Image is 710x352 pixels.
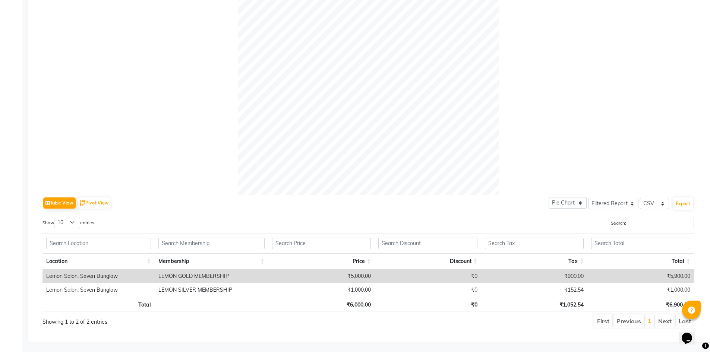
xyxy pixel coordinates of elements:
[481,269,588,283] td: ₹900.00
[378,238,477,249] input: Search Discount
[42,217,94,228] label: Show entries
[42,253,155,269] th: Location: activate to sort column ascending
[268,269,375,283] td: ₹5,000.00
[78,197,111,209] button: Pivot View
[268,283,375,297] td: ₹1,000.00
[375,253,481,269] th: Discount: activate to sort column ascending
[155,283,268,297] td: LEMON SILVER MEMBERSHIP
[42,269,155,283] td: Lemon Salon, Seven Bunglow
[629,217,694,228] input: Search:
[611,217,694,228] label: Search:
[375,297,481,311] th: ₹0
[42,283,155,297] td: Lemon Salon, Seven Bunglow
[481,297,588,311] th: ₹1,052.54
[587,269,694,283] td: ₹5,900.00
[46,238,151,249] input: Search Location
[155,253,268,269] th: Membership: activate to sort column ascending
[268,297,375,311] th: ₹6,000.00
[648,317,651,324] a: 1
[587,283,694,297] td: ₹1,000.00
[375,269,481,283] td: ₹0
[155,269,268,283] td: LEMON GOLD MEMBERSHIP
[268,253,375,269] th: Price: activate to sort column ascending
[80,200,85,206] img: pivot.png
[679,322,703,345] iframe: chat widget
[43,197,76,209] button: Table View
[591,238,690,249] input: Search Total
[485,238,584,249] input: Search Tax
[375,283,481,297] td: ₹0
[54,217,80,228] select: Showentries
[587,253,694,269] th: Total: activate to sort column ascending
[587,297,694,311] th: ₹6,900.00
[481,283,588,297] td: ₹152.54
[673,197,693,210] button: Export
[481,253,588,269] th: Tax: activate to sort column ascending
[272,238,371,249] input: Search Price
[158,238,265,249] input: Search Membership
[42,314,307,326] div: Showing 1 to 2 of 2 entries
[42,297,155,311] th: Total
